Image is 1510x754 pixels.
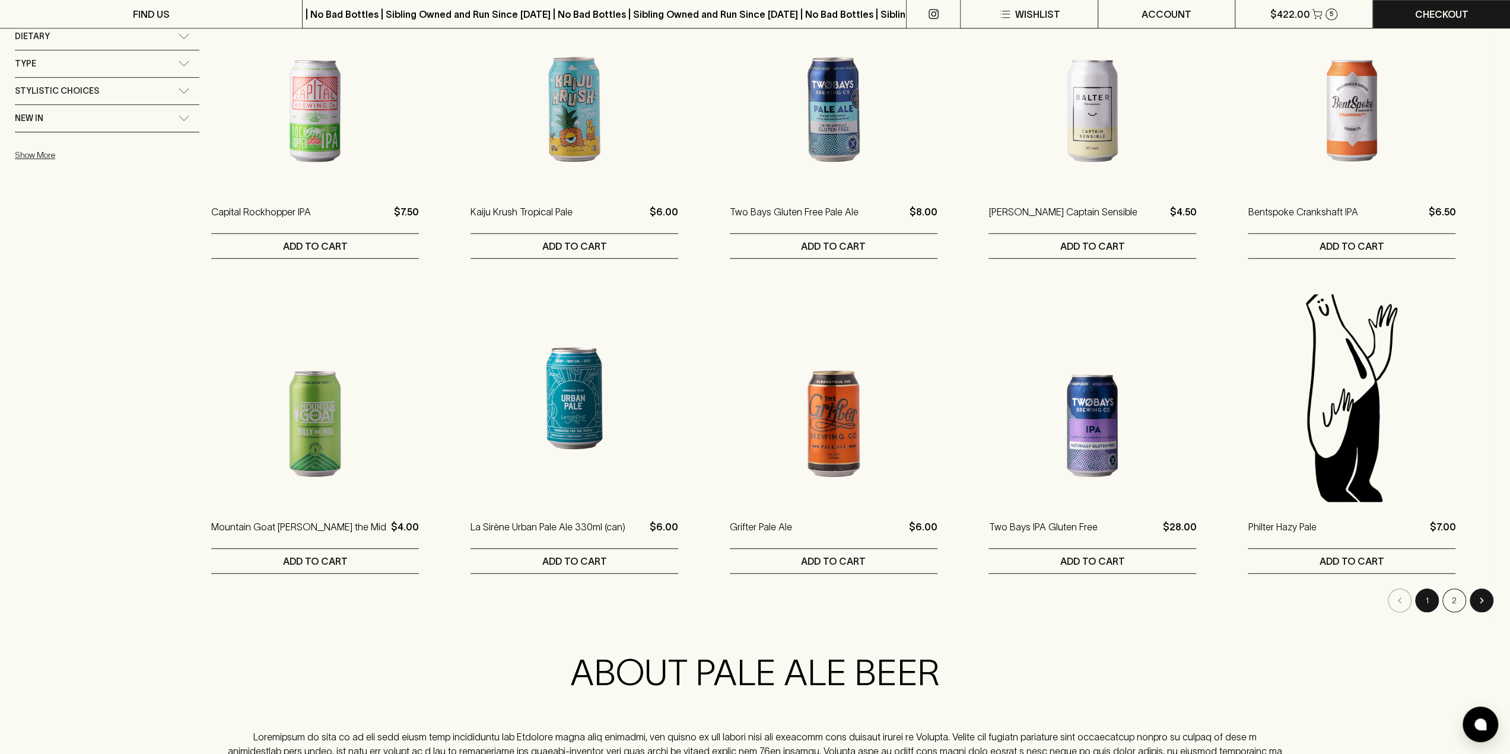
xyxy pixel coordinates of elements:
[15,56,36,71] span: Type
[227,651,1284,694] h2: ABOUT PALE ALE BEER
[1474,718,1486,730] img: bubble-icon
[650,520,678,548] p: $6.00
[1248,549,1455,573] button: ADD TO CART
[801,239,866,253] p: ADD TO CART
[211,549,419,573] button: ADD TO CART
[15,143,170,167] button: Show More
[1248,520,1316,548] a: Philter Hazy Pale
[471,294,678,502] img: La Sirène Urban Pale Ale 330ml (can)
[988,520,1097,548] a: Two Bays IPA Gluten Free
[15,50,199,77] div: Type
[283,554,348,568] p: ADD TO CART
[1248,294,1455,502] img: Blackhearts & Sparrows Man
[283,239,348,253] p: ADD TO CART
[1320,239,1384,253] p: ADD TO CART
[1428,205,1455,233] p: $6.50
[211,234,419,258] button: ADD TO CART
[471,205,573,233] a: Kaiju Krush Tropical Pale
[1248,234,1455,258] button: ADD TO CART
[910,205,937,233] p: $8.00
[391,520,419,548] p: $4.00
[471,520,625,548] a: La Sirène Urban Pale Ale 330ml (can)
[988,205,1137,233] a: [PERSON_NAME] Captain Sensible
[15,23,199,50] div: Dietary
[1060,239,1125,253] p: ADD TO CART
[15,78,199,104] div: Stylistic Choices
[1060,554,1125,568] p: ADD TO CART
[1470,588,1493,612] button: Go to next page
[133,7,170,21] p: FIND US
[1015,7,1060,21] p: Wishlist
[15,29,50,44] span: Dietary
[988,549,1196,573] button: ADD TO CART
[15,111,43,126] span: New In
[15,105,199,132] div: New In
[909,520,937,548] p: $6.00
[542,554,606,568] p: ADD TO CART
[211,520,386,548] a: Mountain Goat [PERSON_NAME] the Mid
[394,205,419,233] p: $7.50
[730,294,937,502] img: Grifter Pale Ale
[1162,520,1196,548] p: $28.00
[730,234,937,258] button: ADD TO CART
[730,520,792,548] a: Grifter Pale Ale
[988,234,1196,258] button: ADD TO CART
[730,205,859,233] a: Two Bays Gluten Free Pale Ale
[15,84,99,98] span: Stylistic Choices
[1415,588,1439,612] button: page 1
[471,234,678,258] button: ADD TO CART
[1429,520,1455,548] p: $7.00
[1169,205,1196,233] p: $4.50
[471,549,678,573] button: ADD TO CART
[650,205,678,233] p: $6.00
[988,294,1196,502] img: Two Bays IPA Gluten Free
[211,588,1495,612] nav: pagination navigation
[1330,11,1334,17] p: 5
[211,205,311,233] a: Capital Rockhopper IPA
[1248,205,1358,233] a: Bentspoke Crankshaft IPA
[1415,7,1468,21] p: Checkout
[1442,588,1466,612] button: Go to page 2
[211,294,419,502] img: Mountain Goat Billy the Mid
[542,239,606,253] p: ADD TO CART
[801,554,866,568] p: ADD TO CART
[730,549,937,573] button: ADD TO CART
[1320,554,1384,568] p: ADD TO CART
[1270,7,1309,21] p: $422.00
[1142,7,1191,21] p: ACCOUNT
